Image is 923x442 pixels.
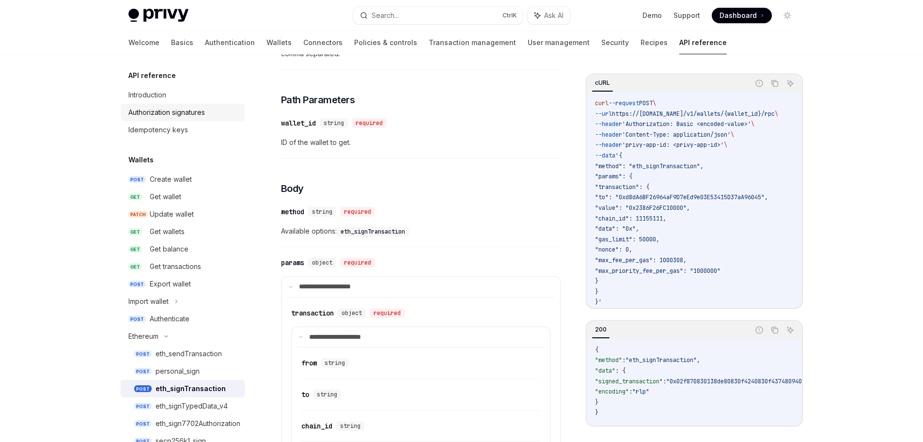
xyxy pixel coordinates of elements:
a: Demo [642,11,662,20]
span: PATCH [128,211,148,218]
a: Recipes [641,31,668,54]
span: ID of the wallet to get. [281,137,561,148]
span: string [340,422,360,430]
a: GETGet transactions [121,258,245,275]
button: Toggle dark mode [780,8,795,23]
span: } [595,288,598,296]
span: { [595,346,598,354]
span: --request [609,99,639,107]
a: GETGet wallet [121,188,245,205]
span: "nonce": 0, [595,246,632,253]
a: Basics [171,31,193,54]
div: Authenticate [150,313,189,325]
span: "method": "eth_signTransaction", [595,162,704,170]
div: Create wallet [150,174,192,185]
a: GETGet wallets [121,223,245,240]
span: } [595,409,598,416]
span: POST [134,385,152,393]
button: Ask AI [528,7,570,24]
span: "method" [595,356,622,364]
span: \ [724,141,727,149]
a: POSTExport wallet [121,275,245,293]
code: eth_signTransaction [337,227,409,237]
a: Policies & controls [354,31,417,54]
a: POSTeth_signTransaction [121,380,245,397]
div: Introduction [128,89,166,101]
span: Available options: [281,225,561,237]
h5: API reference [128,70,176,81]
span: GET [128,193,142,201]
h5: Wallets [128,154,154,166]
div: required [340,207,375,217]
a: Security [601,31,629,54]
a: POSTeth_signTypedData_v4 [121,397,245,415]
span: : [663,378,666,385]
span: } [595,277,598,285]
span: "data": "0x", [595,225,639,233]
span: curl [595,99,609,107]
span: --url [595,110,612,118]
span: } [595,398,598,406]
span: "params": { [595,173,632,180]
div: eth_signTransaction [156,383,226,395]
span: "encoding" [595,388,629,395]
div: required [352,118,387,128]
button: Report incorrect code [753,77,766,90]
a: Introduction [121,86,245,104]
span: POST [134,368,152,375]
span: https://[DOMAIN_NAME]/v1/wallets/{wallet_id}/rpc [612,110,775,118]
a: Authorization signatures [121,104,245,121]
span: Body [281,182,304,195]
a: GETGet balance [121,240,245,258]
span: POST [134,420,152,427]
span: Ctrl K [502,12,517,19]
span: POST [134,350,152,358]
span: string [324,119,344,127]
button: Report incorrect code [753,324,766,336]
div: Get wallets [150,226,185,237]
div: wallet_id [281,118,316,128]
span: : { [615,367,626,375]
span: "gas_limit": 50000, [595,236,659,243]
span: '{ [615,152,622,159]
a: POSTpersonal_sign [121,363,245,380]
div: to [301,390,309,399]
div: required [370,308,405,318]
div: transaction [291,308,334,318]
span: \ [731,131,734,139]
span: \ [751,120,754,128]
div: chain_id [301,421,332,431]
span: --header [595,131,622,139]
a: PATCHUpdate wallet [121,205,245,223]
span: --header [595,141,622,149]
a: Support [673,11,700,20]
span: string [312,208,332,216]
div: eth_sign7702Authorization [156,418,240,429]
span: POST [128,176,146,183]
button: Ask AI [784,77,797,90]
div: Search... [372,10,399,21]
a: Idempotency keys [121,121,245,139]
div: personal_sign [156,365,200,377]
span: GET [128,228,142,236]
span: "chain_id": 11155111, [595,215,666,222]
span: 'Content-Type: application/json' [622,131,731,139]
a: Wallets [266,31,292,54]
span: "signed_transaction" [595,378,663,385]
button: Copy the contents from the code block [768,77,781,90]
span: Dashboard [720,11,757,20]
div: required [340,258,375,268]
div: Update wallet [150,208,194,220]
div: Get transactions [150,261,201,272]
span: POST [128,281,146,288]
span: "data" [595,367,615,375]
a: API reference [679,31,727,54]
span: "eth_signTransaction" [626,356,697,364]
a: User management [528,31,590,54]
span: "rlp" [632,388,649,395]
img: light logo [128,9,188,22]
button: Copy the contents from the code block [768,324,781,336]
span: POST [639,99,653,107]
div: Export wallet [150,278,191,290]
span: Ask AI [544,11,563,20]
